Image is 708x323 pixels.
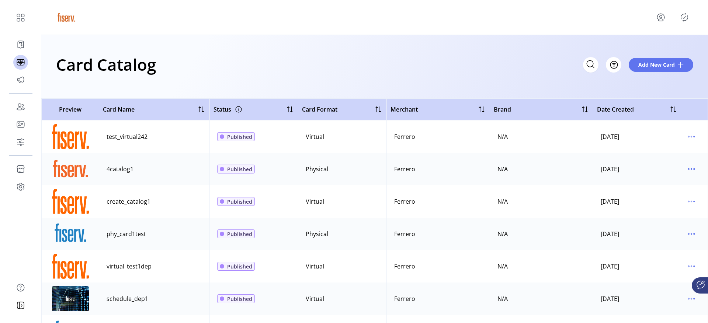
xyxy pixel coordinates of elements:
[107,229,146,238] div: phy_card1test
[306,165,328,173] div: Physical
[227,198,252,206] span: Published
[52,124,89,149] img: preview
[394,294,415,303] div: Ferrero
[593,250,681,282] td: [DATE]
[394,132,415,141] div: Ferrero
[306,294,324,303] div: Virtual
[629,58,693,72] button: Add New Card
[686,163,697,175] button: menu
[45,105,95,114] span: Preview
[306,262,324,271] div: Virtual
[593,282,681,315] td: [DATE]
[686,228,697,240] button: menu
[593,185,681,218] td: [DATE]
[107,294,148,303] div: schedule_dep1
[227,230,252,238] span: Published
[227,165,252,173] span: Published
[494,105,511,114] span: Brand
[646,8,678,26] button: menu
[394,229,415,238] div: Ferrero
[497,294,508,303] div: N/A
[686,293,697,305] button: menu
[306,229,328,238] div: Physical
[227,133,252,141] span: Published
[497,165,508,173] div: N/A
[597,105,634,114] span: Date Created
[686,260,697,272] button: menu
[686,131,697,143] button: menu
[306,132,324,141] div: Virtual
[107,197,150,206] div: create_catalog1
[678,11,690,23] button: Publisher Panel
[391,105,418,114] span: Merchant
[593,218,681,250] td: [DATE]
[583,57,598,73] input: Search
[52,286,89,311] img: preview
[606,57,621,73] button: Filter Button
[638,61,675,69] span: Add New Card
[107,262,152,271] div: virtual_test1dep
[593,153,681,185] td: [DATE]
[214,103,243,115] div: Status
[302,105,337,114] span: Card Format
[394,197,415,206] div: Ferrero
[107,165,133,173] div: 4catalog1
[497,132,508,141] div: N/A
[52,254,89,279] img: preview
[227,295,252,303] span: Published
[497,262,508,271] div: N/A
[227,263,252,270] span: Published
[52,189,89,214] img: preview
[497,197,508,206] div: N/A
[52,221,89,246] img: preview
[306,197,324,206] div: Virtual
[56,7,77,28] img: logo
[686,196,697,207] button: menu
[56,52,156,77] h1: Card Catalog
[394,262,415,271] div: Ferrero
[52,157,89,182] img: preview
[107,132,147,141] div: test_virtual242
[497,229,508,238] div: N/A
[593,120,681,153] td: [DATE]
[394,165,415,173] div: Ferrero
[103,105,135,114] span: Card Name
